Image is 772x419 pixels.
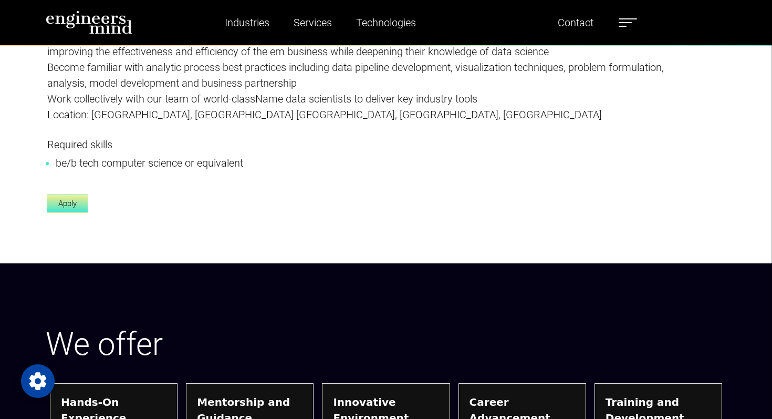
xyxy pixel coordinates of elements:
img: logo [46,11,132,34]
p: Work collectively with our team of world-className data scientists to deliver key industry tools [47,91,690,107]
a: Contact [554,11,598,35]
li: be/b tech computer science or equivalent [56,155,682,171]
p: Become familiar with analytic process best practices including data pipeline development, visuali... [47,59,690,91]
a: Technologies [352,11,420,35]
a: Apply [47,195,88,213]
h5: Required skills [47,138,690,151]
a: Services [289,11,336,35]
p: Location: [GEOGRAPHIC_DATA], [GEOGRAPHIC_DATA] [GEOGRAPHIC_DATA], [GEOGRAPHIC_DATA], [GEOGRAPHIC_... [47,107,690,122]
span: We offer [46,325,163,363]
a: Industries [221,11,274,35]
